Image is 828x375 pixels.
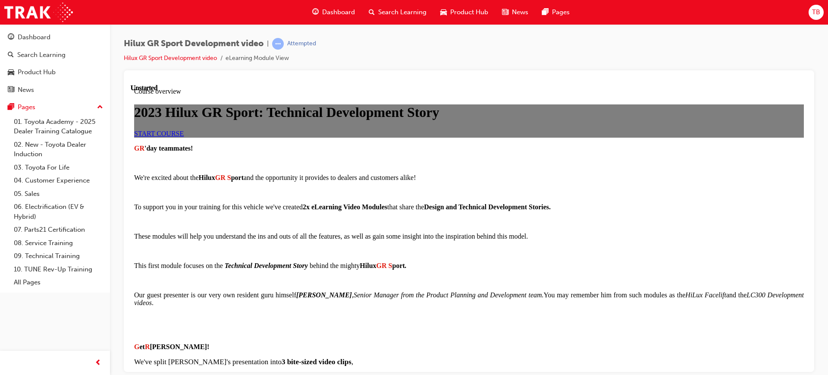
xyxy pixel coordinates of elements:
[274,178,276,185] strong: .
[246,178,256,185] strong: GR
[18,32,50,42] div: Dashboard
[10,174,107,187] a: 04. Customer Experience
[10,263,107,276] a: 10. TUNE Rev-Up Training
[312,7,319,18] span: guage-icon
[68,90,85,97] strong: Hilux
[10,223,107,236] a: 07. Parts21 Certification
[262,178,274,185] strong: port
[85,90,95,97] strong: GR
[19,259,78,266] strong: [PERSON_NAME]!
[18,67,56,77] div: Product Hub
[552,7,570,17] span: Pages
[293,119,418,126] strong: Design and Technical Development Stories
[3,178,246,185] span: This first module focuses on the behind the mighty
[555,207,596,214] em: HiLux Facelift
[8,69,14,76] span: car-icon
[8,104,14,111] span: pages-icon
[14,60,62,68] strong: 'day teammates!
[151,274,221,282] strong: 3 bite-sized video clips
[3,3,50,11] span: Course overview
[3,82,107,98] a: News
[418,119,420,126] strong: .
[258,178,262,185] strong: S
[100,90,285,97] span: and the opportunity it provides to dealers and customers alike!
[166,207,221,214] em: [PERSON_NAME]
[10,200,107,223] a: 06. Electrification (EV & Hybrid)
[226,54,289,63] li: eLearning Module View
[8,86,14,94] span: news-icon
[4,3,73,22] img: Trak
[10,115,107,138] a: 01. Toyota Academy - 2025 Dealer Training Catalogue
[3,46,53,53] a: START COURSE
[369,7,375,18] span: search-icon
[10,161,107,174] a: 03. Toyota For Life
[97,90,100,97] strong: S
[3,207,673,222] span: Our guest presenter is our very own resident guru himself , You may remember him from such module...
[8,51,14,59] span: search-icon
[3,20,673,36] h1: 2023 Hilux GR Sport: Technical Development Story
[3,274,223,282] span: We've split [PERSON_NAME]'s presentation into ,
[3,60,14,68] strong: GR
[3,90,85,97] span: We're excited about the
[3,259,9,266] strong: G
[17,50,66,60] div: Search Learning
[9,259,14,266] strong: et
[10,187,107,201] a: 05. Sales
[433,3,495,21] a: car-iconProduct Hub
[3,99,107,115] button: Pages
[100,90,113,97] strong: port
[223,207,413,214] em: Senior Manager from the Product Planning and Development team.
[14,259,19,266] strong: R
[812,7,820,17] span: TB
[3,47,107,63] a: Search Learning
[287,40,316,48] div: Attempted
[172,119,257,126] strong: 2x eLearning Video Modules
[18,102,35,112] div: Pages
[10,236,107,250] a: 08. Service Training
[322,7,355,17] span: Dashboard
[3,64,107,80] a: Product Hub
[95,358,101,369] span: prev-icon
[3,28,107,99] button: DashboardSearch LearningProduct HubNews
[450,7,488,17] span: Product Hub
[512,7,528,17] span: News
[10,276,107,289] a: All Pages
[378,7,427,17] span: Search Learning
[124,54,217,62] a: Hilux GR Sport Development video
[3,29,107,45] a: Dashboard
[272,38,284,50] span: learningRecordVerb_ATTEMPT-icon
[3,148,673,156] p: These modules will help you understand the ins and outs of all the features, as well as gain some...
[10,249,107,263] a: 09. Technical Training
[3,119,420,126] span: To support you in your training for this vehicle we've created that share the
[362,3,433,21] a: search-iconSearch Learning
[305,3,362,21] a: guage-iconDashboard
[18,85,34,95] div: News
[535,3,577,21] a: pages-iconPages
[124,39,263,49] span: Hilux GR Sport Development video
[542,7,549,18] span: pages-icon
[440,7,447,18] span: car-icon
[10,138,107,161] a: 02. New - Toyota Dealer Induction
[229,178,245,185] strong: Hilux
[502,7,508,18] span: news-icon
[94,178,177,185] strong: Technical Development Story
[8,34,14,41] span: guage-icon
[3,207,673,222] em: LC300 Development videos
[267,39,269,49] span: |
[495,3,535,21] a: news-iconNews
[97,102,103,113] span: up-icon
[809,5,824,20] button: TB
